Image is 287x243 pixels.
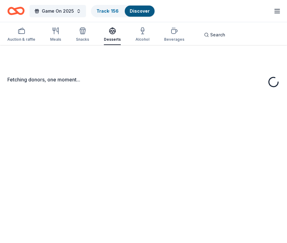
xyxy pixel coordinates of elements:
[164,37,184,42] div: Beverages
[91,5,155,17] button: Track· 156Discover
[164,25,184,45] button: Beverages
[76,25,89,45] button: Snacks
[7,37,35,42] div: Auction & raffle
[50,37,61,42] div: Meals
[29,5,86,17] button: Game On 2025
[42,7,74,15] span: Game On 2025
[7,76,280,83] div: Fetching donors, one moment...
[136,25,149,45] button: Alcohol
[50,25,61,45] button: Meals
[130,8,150,14] a: Discover
[199,29,230,41] button: Search
[7,4,25,18] a: Home
[104,37,121,42] div: Desserts
[76,37,89,42] div: Snacks
[210,31,225,39] span: Search
[104,25,121,45] button: Desserts
[7,25,35,45] button: Auction & raffle
[96,8,119,14] a: Track· 156
[136,37,149,42] div: Alcohol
